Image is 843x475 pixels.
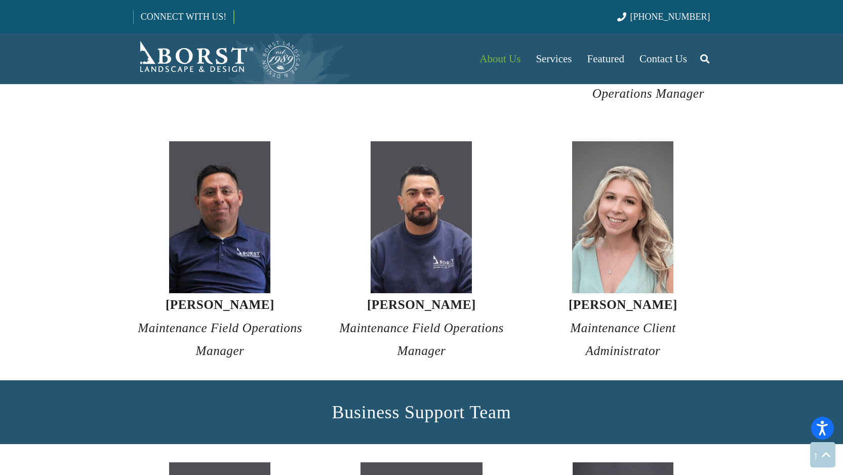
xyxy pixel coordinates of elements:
a: [PHONE_NUMBER] [617,12,710,22]
h2: Business Support Team [133,399,710,426]
span: Contact Us [639,53,687,65]
a: About Us [472,33,528,84]
strong: [PERSON_NAME] [569,298,677,311]
em: Maintenance Field Operations Manager [339,321,504,358]
a: Services [528,33,579,84]
strong: [PERSON_NAME] [166,298,274,311]
em: Maintenance Field Operations Manager [592,63,704,100]
strong: [PERSON_NAME] [367,298,476,311]
a: Borst-Logo [133,38,301,79]
span: [PHONE_NUMBER] [630,12,710,22]
a: Featured [580,33,632,84]
span: Services [536,53,572,65]
a: Contact Us [632,33,695,84]
a: Back to top [810,442,835,467]
a: CONNECT WITH US! [134,5,233,29]
a: Search [695,46,715,71]
span: Featured [587,53,624,65]
span: About Us [479,53,520,65]
em: Maintenance Field Operations Manager [138,321,302,358]
em: Maintenance Client Administrator [570,321,675,358]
